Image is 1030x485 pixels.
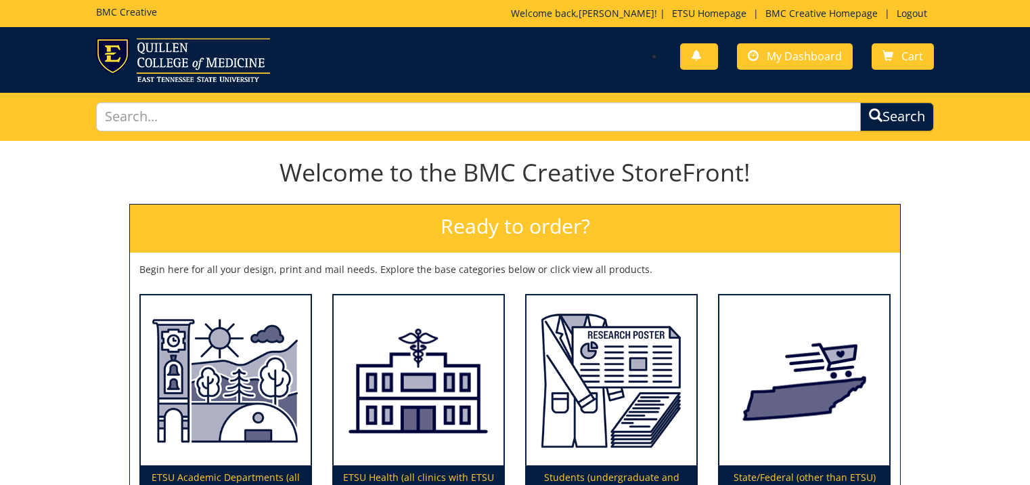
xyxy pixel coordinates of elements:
[901,49,923,64] span: Cart
[96,38,270,82] img: ETSU logo
[141,295,311,466] img: ETSU Academic Departments (all colleges and departments)
[665,7,753,20] a: ETSU Homepage
[759,7,885,20] a: BMC Creative Homepage
[129,159,901,186] h1: Welcome to the BMC Creative StoreFront!
[527,295,696,466] img: Students (undergraduate and graduate)
[767,49,842,64] span: My Dashboard
[130,205,900,253] h2: Ready to order?
[139,263,891,276] p: Begin here for all your design, print and mail needs. Explore the base categories below or click ...
[719,295,889,466] img: State/Federal (other than ETSU)
[96,102,861,131] input: Search...
[737,43,853,70] a: My Dashboard
[579,7,654,20] a: [PERSON_NAME]
[872,43,934,70] a: Cart
[860,102,934,131] button: Search
[96,7,157,17] h5: BMC Creative
[334,295,503,466] img: ETSU Health (all clinics with ETSU Health branding)
[511,7,934,20] p: Welcome back, ! | | |
[890,7,934,20] a: Logout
